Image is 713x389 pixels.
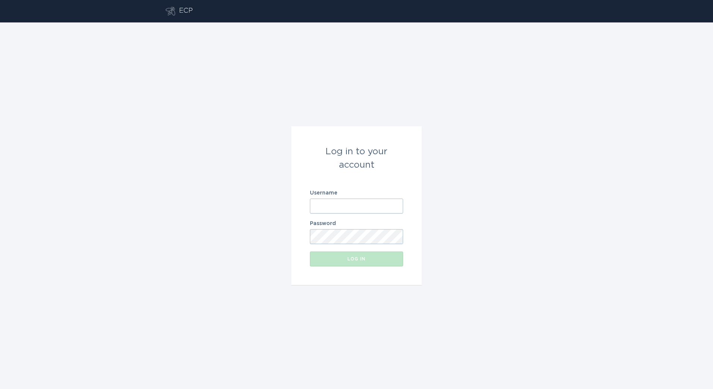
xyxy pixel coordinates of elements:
[310,190,403,196] label: Username
[310,145,403,172] div: Log in to your account
[179,7,193,16] div: ECP
[166,7,175,16] button: Go to dashboard
[314,257,399,261] div: Log in
[310,221,403,226] label: Password
[310,252,403,266] button: Log in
